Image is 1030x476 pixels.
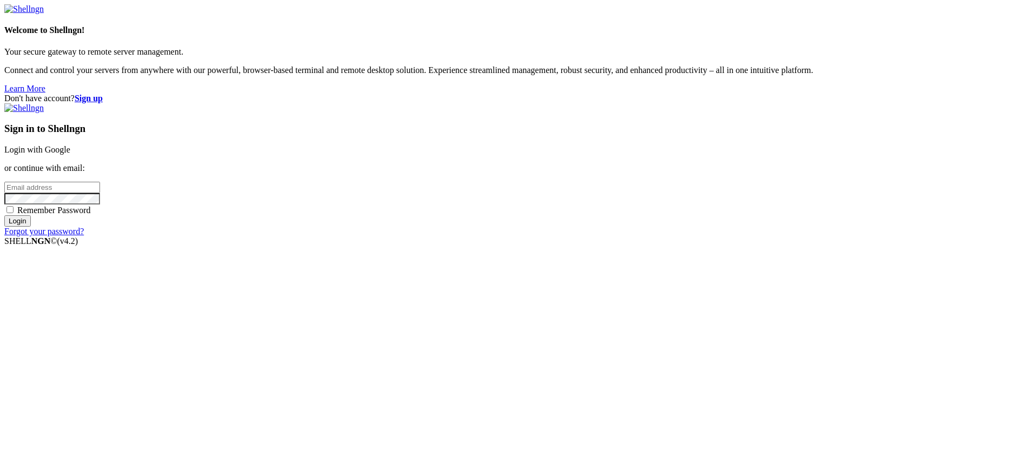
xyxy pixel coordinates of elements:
img: Shellngn [4,103,44,113]
p: Connect and control your servers from anywhere with our powerful, browser-based terminal and remo... [4,65,1026,75]
a: Learn More [4,84,45,93]
h4: Welcome to Shellngn! [4,25,1026,35]
div: Don't have account? [4,94,1026,103]
p: Your secure gateway to remote server management. [4,47,1026,57]
a: Login with Google [4,145,70,154]
span: SHELL © [4,236,78,246]
input: Email address [4,182,100,193]
p: or continue with email: [4,163,1026,173]
h3: Sign in to Shellngn [4,123,1026,135]
span: Remember Password [17,206,91,215]
b: NGN [31,236,51,246]
input: Login [4,215,31,227]
span: 4.2.0 [57,236,78,246]
input: Remember Password [6,206,14,213]
a: Forgot your password? [4,227,84,236]
a: Sign up [75,94,103,103]
img: Shellngn [4,4,44,14]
